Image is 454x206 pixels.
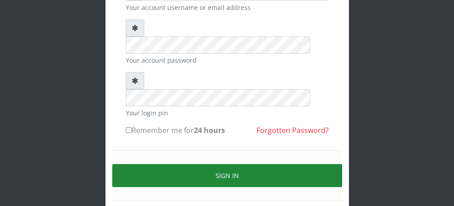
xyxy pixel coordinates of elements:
small: Your login pin [126,108,329,118]
b: 24 hours [194,125,225,135]
button: Sign in [112,164,342,187]
small: Your account username or email address [126,3,329,12]
label: Remember me for [126,125,225,136]
small: Your account password [126,55,329,65]
a: Forgotten Password? [257,125,329,135]
input: Remember me for24 hours [126,127,132,133]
